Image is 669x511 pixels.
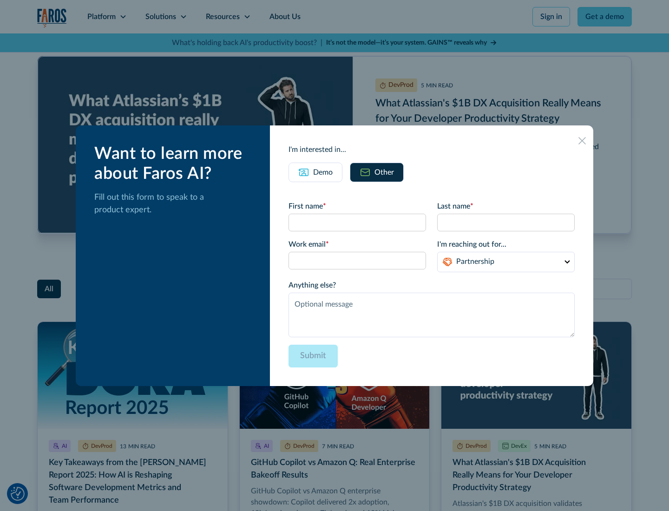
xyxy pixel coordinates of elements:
[437,201,575,212] label: Last name
[313,167,333,178] div: Demo
[94,191,255,216] p: Fill out this form to speak to a product expert.
[437,239,575,250] label: I'm reaching out for...
[289,201,426,212] label: First name
[374,167,394,178] div: Other
[289,280,575,291] label: Anything else?
[289,144,575,155] div: I'm interested in...
[289,345,338,367] input: Submit
[94,144,255,184] div: Want to learn more about Faros AI?
[289,201,575,367] form: Email Form
[289,239,426,250] label: Work email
